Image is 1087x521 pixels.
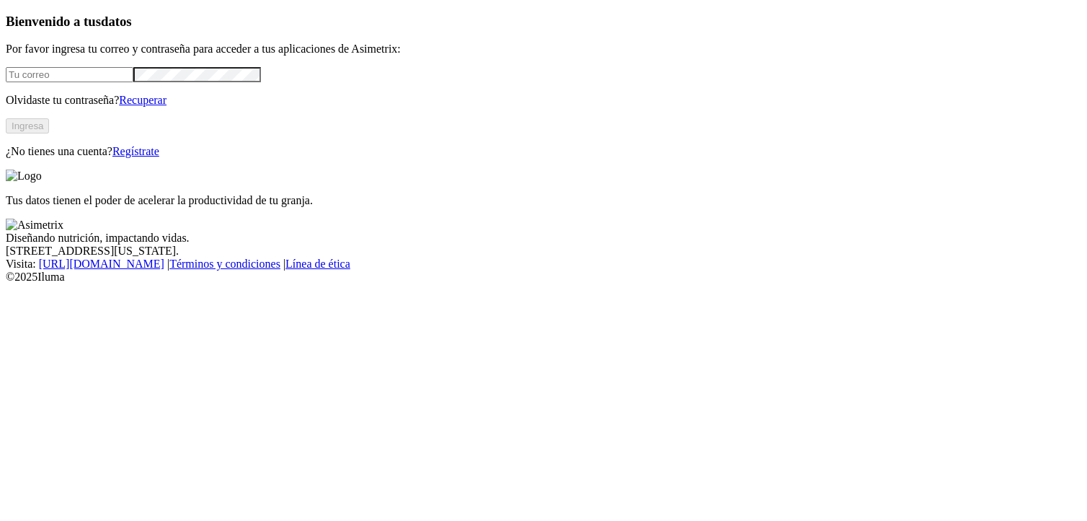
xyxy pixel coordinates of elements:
[6,271,1081,284] div: © 2025 Iluma
[6,14,1081,30] h3: Bienvenido a tus
[6,219,63,232] img: Asimetrix
[6,170,42,183] img: Logo
[169,258,280,270] a: Términos y condiciones
[6,258,1081,271] div: Visita : | |
[6,245,1081,258] div: [STREET_ADDRESS][US_STATE].
[6,94,1081,107] p: Olvidaste tu contraseña?
[6,67,133,82] input: Tu correo
[112,145,159,157] a: Regístrate
[6,232,1081,245] div: Diseñando nutrición, impactando vidas.
[285,258,350,270] a: Línea de ética
[6,194,1081,207] p: Tus datos tienen el poder de acelerar la productividad de tu granja.
[101,14,132,29] span: datos
[6,118,49,133] button: Ingresa
[39,258,164,270] a: [URL][DOMAIN_NAME]
[6,145,1081,158] p: ¿No tienes una cuenta?
[6,43,1081,56] p: Por favor ingresa tu correo y contraseña para acceder a tus aplicaciones de Asimetrix:
[119,94,167,106] a: Recuperar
